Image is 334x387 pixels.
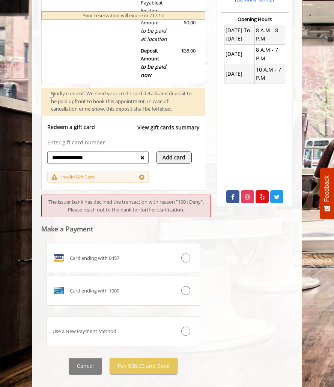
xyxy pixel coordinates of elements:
span: Invalid Gift Card [61,173,95,180]
td: 10 A.M - 7 P.M [254,64,285,84]
span: Feedback [323,175,330,202]
button: Add card [156,151,192,163]
button: Cancel [69,358,102,375]
td: [DATE] [224,45,254,64]
h3: Opening Hours [221,16,289,22]
span: Card ending with 1009 [70,287,119,295]
div: Your reservation will expire in 717:17 [41,11,205,20]
a: View gift cards summary [137,123,199,139]
td: 8 A.M - 8 P.M [254,25,285,44]
img: VISA [53,252,65,264]
b: Deposit Amount [141,47,166,78]
div: Kindly consent: We need your credit card details and deposit to be paid upfront to book this appo... [51,90,198,113]
div: $38.00 [175,47,195,79]
span: to be paid now [141,63,166,78]
button: Feedback - Show survey [320,168,334,219]
img: AMEX [53,285,65,297]
button: Pay $38.00 and Book [110,358,178,375]
div: Amount [135,19,175,43]
td: [DATE] [224,64,254,84]
div: The issuer bank has declined the transaction with reason "100 : Deny". Please reach out to the ba... [41,195,211,217]
td: 8 A.M - 7 P.M [254,45,285,64]
div: $0.00 [175,19,195,43]
label: Use a New Payment Method [47,316,200,346]
div: Use a New Payment Method [47,327,174,335]
div: to be paid at location [141,27,170,43]
label: Make a Payment [41,225,93,232]
p: Enter gift card number [47,139,199,146]
td: [DATE] To [DATE] [224,25,254,44]
span: Card ending with 0457 [70,254,119,262]
p: Redeem a gift card [47,123,95,131]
